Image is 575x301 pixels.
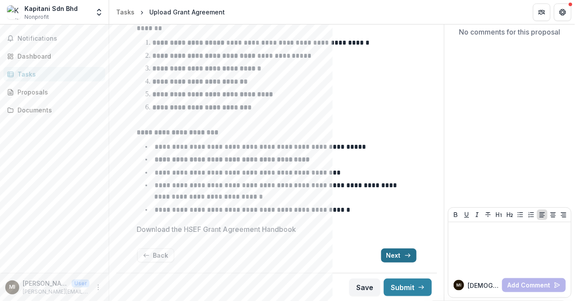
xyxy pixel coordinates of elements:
[456,283,461,287] div: Muhammad Iskandar
[23,279,68,288] p: [PERSON_NAME]
[137,224,296,234] p: Download the HSEF Grant Agreement Handbook
[24,4,78,13] div: Kapitani Sdn Bhd
[494,210,504,220] button: Heading 1
[3,67,105,81] a: Tasks
[149,7,225,17] div: Upload Grant Agreement
[113,6,138,18] a: Tasks
[537,210,547,220] button: Align Left
[502,278,566,292] button: Add Comment
[3,85,105,99] a: Proposals
[3,49,105,63] a: Dashboard
[24,13,49,21] span: Nonprofit
[554,3,572,21] button: Get Help
[558,210,569,220] button: Align Right
[3,31,105,45] button: Notifications
[472,210,482,220] button: Italicize
[461,210,472,220] button: Underline
[17,52,98,61] div: Dashboard
[451,210,461,220] button: Bold
[23,288,90,296] p: [PERSON_NAME][EMAIL_ADDRESS][DOMAIN_NAME]
[17,70,98,79] div: Tasks
[381,248,417,262] button: Next
[137,248,174,262] button: Back
[93,3,105,21] button: Open entity switcher
[515,210,526,220] button: Bullet List
[17,35,102,42] span: Notifications
[384,279,432,296] button: Submit
[17,105,98,115] div: Documents
[7,5,21,19] img: Kapitani Sdn Bhd
[526,210,537,220] button: Ordered List
[17,87,98,97] div: Proposals
[459,27,561,37] p: No comments for this proposal
[116,7,134,17] div: Tasks
[93,282,103,293] button: More
[113,6,228,18] nav: breadcrumb
[505,210,515,220] button: Heading 2
[3,103,105,117] a: Documents
[483,210,493,220] button: Strike
[468,281,499,290] p: [DEMOGRAPHIC_DATA][PERSON_NAME]
[548,210,558,220] button: Align Center
[349,279,380,296] button: Save
[9,284,15,290] div: Muhammad Iskandar
[533,3,551,21] button: Partners
[72,280,90,287] p: User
